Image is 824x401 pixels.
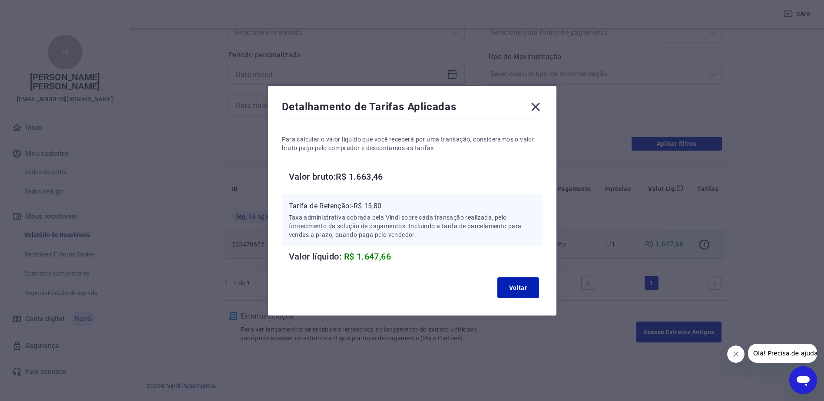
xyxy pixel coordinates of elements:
[727,345,745,363] iframe: Fechar mensagem
[748,344,817,363] iframe: Mensagem da empresa
[282,135,543,152] p: Para calcular o valor líquido que você receberá por uma transação, consideramos o valor bruto pag...
[497,277,539,298] button: Voltar
[289,250,543,263] h6: Valor líquido:
[5,6,73,13] span: Olá! Precisa de ajuda?
[289,201,536,211] p: Tarifa de Retenção: -R$ 15,80
[282,100,543,117] div: Detalhamento de Tarifas Aplicadas
[344,251,391,262] span: R$ 1.647,66
[789,366,817,394] iframe: Botão para abrir a janela de mensagens
[289,170,543,184] h6: Valor bruto: R$ 1.663,46
[289,213,536,239] p: Taxa administrativa cobrada pela Vindi sobre cada transação realizada, pelo fornecimento da soluç...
